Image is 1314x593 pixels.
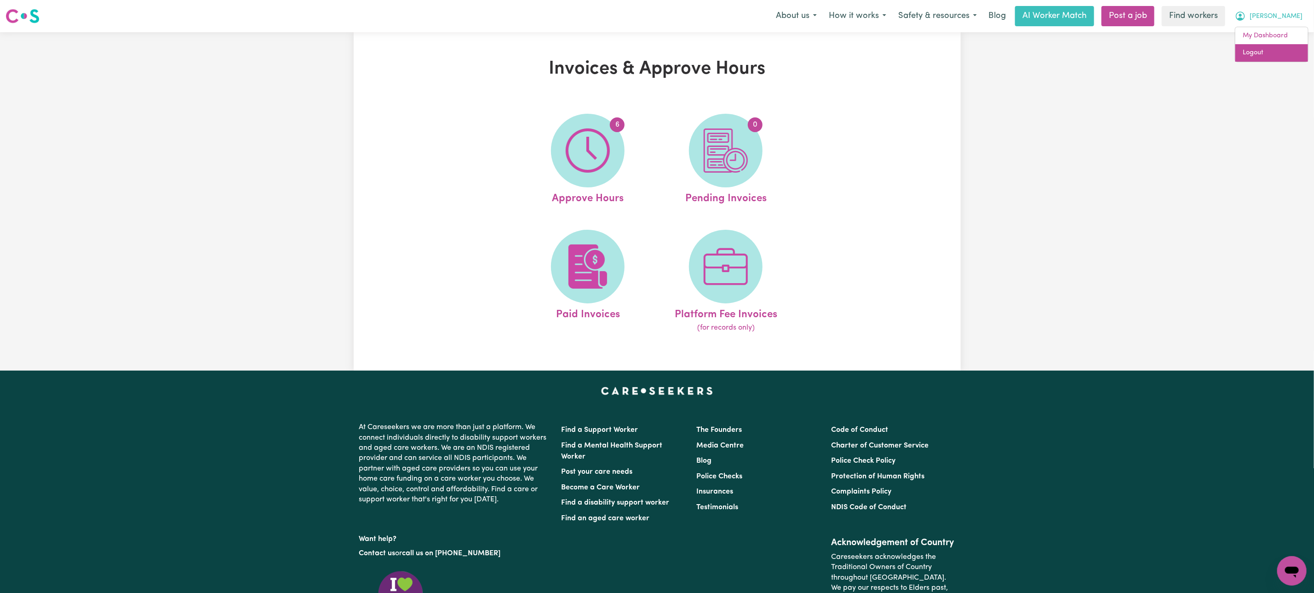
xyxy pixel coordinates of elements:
[6,8,40,24] img: Careseekers logo
[1235,27,1308,45] a: My Dashboard
[556,303,620,323] span: Paid Invoices
[1250,12,1303,22] span: [PERSON_NAME]
[831,537,955,548] h2: Acknowledgement of Country
[660,230,792,334] a: Platform Fee Invoices(for records only)
[610,117,625,132] span: 6
[831,426,888,434] a: Code of Conduct
[552,187,624,207] span: Approve Hours
[823,6,892,26] button: How it works
[1229,6,1308,26] button: My Account
[359,419,551,508] p: At Careseekers we are more than just a platform. We connect individuals directly to disability su...
[1277,556,1307,586] iframe: Button to launch messaging window, conversation in progress
[460,58,854,80] h1: Invoices & Approve Hours
[359,550,396,557] a: Contact us
[696,488,733,495] a: Insurances
[685,187,767,207] span: Pending Invoices
[831,442,929,449] a: Charter of Customer Service
[770,6,823,26] button: About us
[831,504,907,511] a: NDIS Code of Conduct
[1102,6,1154,26] a: Post a job
[660,114,792,207] a: Pending Invoices
[696,442,744,449] a: Media Centre
[562,426,638,434] a: Find a Support Worker
[1235,44,1308,62] a: Logout
[748,117,763,132] span: 0
[697,322,755,333] span: (for records only)
[696,473,742,480] a: Police Checks
[562,468,633,476] a: Post your care needs
[696,457,712,465] a: Blog
[831,457,895,465] a: Police Check Policy
[359,530,551,544] p: Want help?
[1015,6,1094,26] a: AI Worker Match
[562,484,640,491] a: Become a Care Worker
[675,303,777,323] span: Platform Fee Invoices
[562,442,663,460] a: Find a Mental Health Support Worker
[831,473,924,480] a: Protection of Human Rights
[1235,27,1308,62] div: My Account
[892,6,983,26] button: Safety & resources
[6,6,40,27] a: Careseekers logo
[983,6,1011,26] a: Blog
[696,426,742,434] a: The Founders
[831,488,891,495] a: Complaints Policy
[562,499,670,506] a: Find a disability support worker
[601,387,713,395] a: Careseekers home page
[522,230,654,334] a: Paid Invoices
[1162,6,1225,26] a: Find workers
[522,114,654,207] a: Approve Hours
[562,515,650,522] a: Find an aged care worker
[402,550,501,557] a: call us on [PHONE_NUMBER]
[359,545,551,562] p: or
[696,504,738,511] a: Testimonials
